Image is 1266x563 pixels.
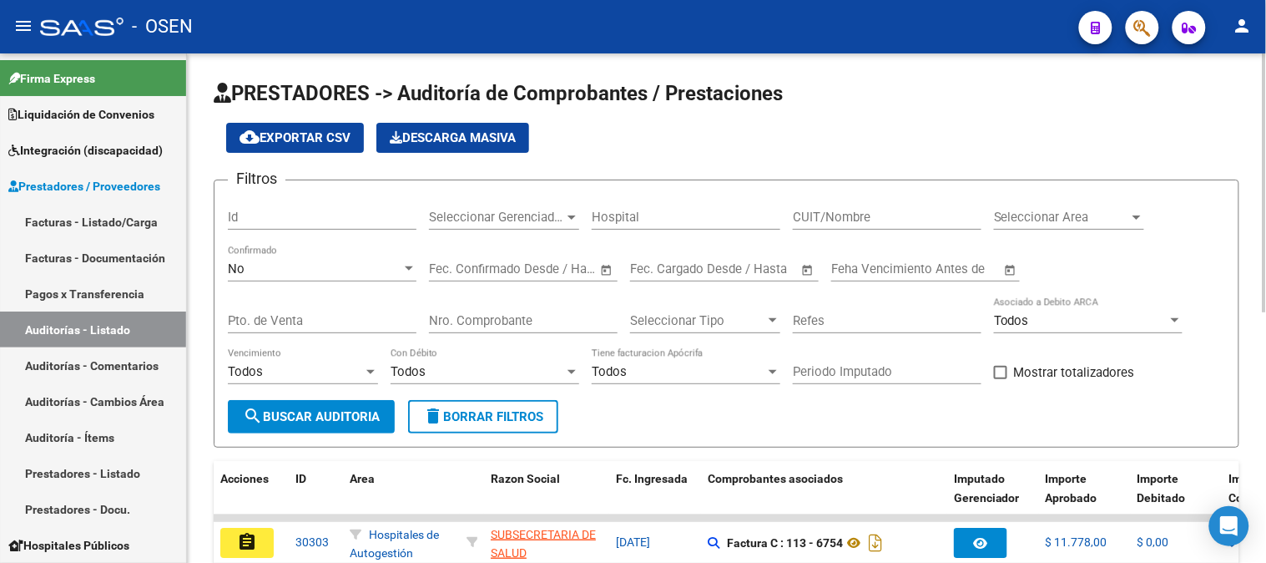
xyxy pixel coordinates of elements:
[1001,261,1021,280] button: Open calendar
[350,528,439,560] span: Hospitales de Autogestión
[491,525,603,560] div: - 30675068441
[491,472,560,485] span: Razon Social
[954,472,1020,505] span: Imputado Gerenciador
[228,167,285,190] h3: Filtros
[237,532,257,552] mat-icon: assignment
[1137,535,1169,549] span: $ 0,00
[228,261,245,276] span: No
[701,461,947,535] datatable-header-cell: Comprobantes asociados
[423,409,543,424] span: Borrar Filtros
[1046,472,1097,505] span: Importe Aprobado
[391,364,426,379] span: Todos
[947,461,1039,535] datatable-header-cell: Imputado Gerenciador
[8,105,154,124] span: Liquidación de Convenios
[994,210,1129,225] span: Seleccionar Area
[498,261,579,276] input: End date
[343,461,460,535] datatable-header-cell: Area
[630,261,684,276] input: Start date
[1209,506,1249,546] div: Open Intercom Messenger
[408,400,558,434] button: Borrar Filtros
[390,130,516,145] span: Descarga Masiva
[376,123,529,153] app-download-masive: Descarga masiva de comprobantes (adjuntos)
[727,536,843,550] strong: Factura C : 113 - 6754
[350,472,375,485] span: Area
[214,461,289,535] datatable-header-cell: Acciones
[8,536,129,555] span: Hospitales Públicos
[228,364,263,379] span: Todos
[1039,461,1131,535] datatable-header-cell: Importe Aprobado
[799,261,818,280] button: Open calendar
[630,313,765,328] span: Seleccionar Tipo
[8,177,160,195] span: Prestadores / Proveedores
[243,406,263,426] mat-icon: search
[289,461,343,535] datatable-header-cell: ID
[214,82,783,105] span: PRESTADORES -> Auditoría de Comprobantes / Prestaciones
[994,313,1029,328] span: Todos
[1046,535,1107,549] span: $ 11.778,00
[295,535,329,549] span: 30303
[699,261,780,276] input: End date
[423,406,443,426] mat-icon: delete
[243,409,380,424] span: Buscar Auditoria
[240,130,351,145] span: Exportar CSV
[598,261,617,280] button: Open calendar
[1131,461,1223,535] datatable-header-cell: Importe Debitado
[295,472,306,485] span: ID
[226,123,364,153] button: Exportar CSV
[609,461,701,535] datatable-header-cell: Fc. Ingresada
[376,123,529,153] button: Descarga Masiva
[13,16,33,36] mat-icon: menu
[132,8,193,45] span: - OSEN
[429,210,564,225] span: Seleccionar Gerenciador
[616,535,650,549] span: [DATE]
[1233,16,1253,36] mat-icon: person
[592,364,627,379] span: Todos
[616,472,688,485] span: Fc. Ingresada
[708,472,843,485] span: Comprobantes asociados
[1014,363,1135,383] span: Mostrar totalizadores
[8,69,95,88] span: Firma Express
[865,530,886,556] i: Descargar documento
[1137,472,1186,505] span: Importe Debitado
[491,528,596,560] span: SUBSECRETARIA DE SALUD
[429,261,483,276] input: Start date
[484,461,609,535] datatable-header-cell: Razon Social
[228,400,395,434] button: Buscar Auditoria
[220,472,269,485] span: Acciones
[8,141,163,160] span: Integración (discapacidad)
[240,127,260,147] mat-icon: cloud_download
